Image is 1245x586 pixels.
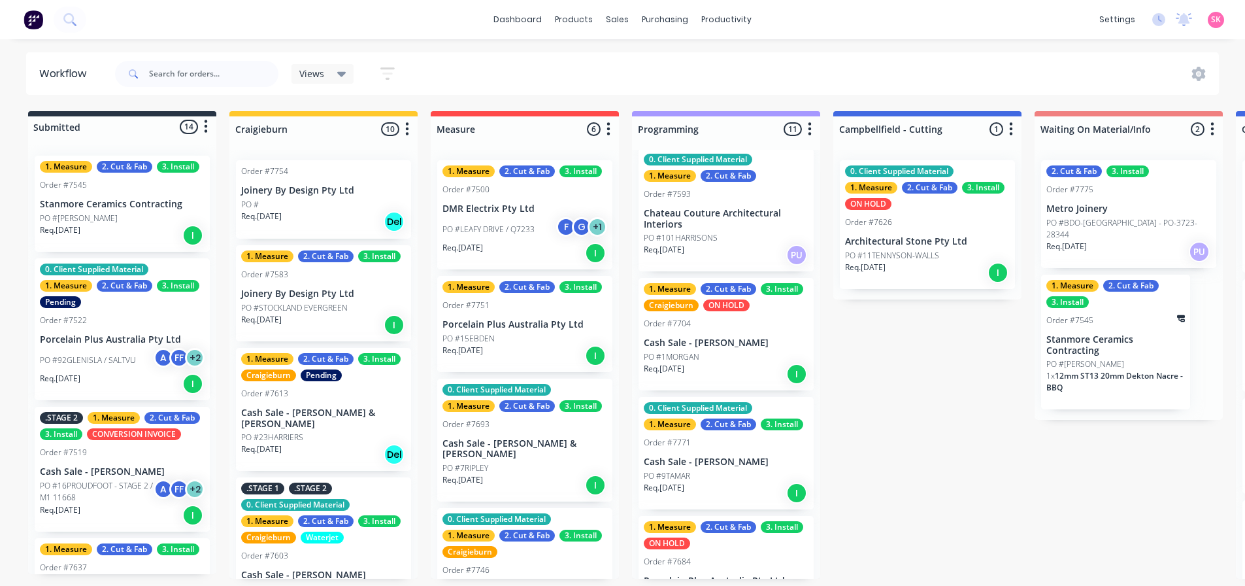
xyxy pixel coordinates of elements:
p: Architectural Stone Pty Ltd [845,236,1010,247]
p: Porcelain Plus Australia Pty Ltd [40,334,205,345]
div: 2. Cut & Fab [499,400,555,412]
div: 2. Cut & Fab [902,182,957,194]
div: + 1 [588,217,607,237]
p: PO #9TAMAR [644,470,690,482]
div: 2. Cut & Fab [298,515,354,527]
div: .STAGE 1 [241,483,284,494]
p: Req. [DATE] [241,314,282,326]
div: PU [1189,241,1210,262]
div: 2. Cut & Fab [701,521,756,533]
div: 1. Measure [442,400,495,412]
div: 3. Install [358,515,401,527]
p: PO #7RIPLEY [442,462,488,474]
div: 1. Measure [644,170,696,182]
p: PO #LEAFY DRIVE / Q7233 [442,224,535,235]
div: FF [169,479,189,499]
span: Views [299,67,324,80]
div: PU [786,245,807,266]
div: Order #7626 [845,216,892,228]
div: Order #7684 [644,556,691,568]
div: 0. Client Supplied Material [40,264,148,275]
div: 1. Measure [644,521,696,533]
div: 0. Client Supplied Material [241,499,350,511]
div: 3. Install [358,353,401,365]
p: Req. [DATE] [845,262,886,273]
div: Workflow [39,66,93,82]
div: 0. Client Supplied Material1. Measure2. Cut & FabOrder #7593Chateau Couture Architectural Interio... [639,148,814,272]
div: products [548,10,599,29]
input: Search for orders... [149,61,278,87]
div: .STAGE 21. Measure2. Cut & Fab3. InstallCONVERSION INVOICEOrder #7519Cash Sale - [PERSON_NAME]PO ... [35,407,210,532]
div: sales [599,10,635,29]
div: 3. Install [761,521,803,533]
div: Order #7545 [1046,315,1093,326]
div: 0. Client Supplied Material [442,513,551,525]
div: 1. Measure [241,353,293,365]
div: Waterjet [301,532,344,543]
p: Req. [DATE] [442,474,483,486]
div: Order #7522 [40,315,87,326]
div: 2. Cut & Fab [701,283,756,295]
p: PO #23HARRIERS [241,432,303,443]
div: I [182,505,203,526]
div: 3. Install [559,530,602,542]
div: I [585,243,606,264]
div: 1. Measure [644,283,696,295]
div: 2. Cut & Fab [144,412,200,424]
p: Porcelain Plus Australia Pty Ltd [442,319,607,330]
p: Cash Sale - [PERSON_NAME] & [PERSON_NAME] [442,438,607,460]
div: I [786,483,807,504]
div: Order #7775 [1046,184,1093,196]
div: 1. Measure [40,543,92,555]
div: 2. Cut & Fab [298,353,354,365]
div: Order #7704 [644,318,691,330]
div: 1. Measure [241,515,293,527]
p: Stanmore Ceramics Contracting [40,199,205,210]
span: 12mm ST13 20mm Dekton Nacre - BBQ [1046,370,1183,393]
div: 3. Install [40,428,82,440]
div: 1. Measure [88,412,140,424]
div: 2. Cut & Fab [97,161,152,173]
div: 0. Client Supplied Material [442,384,551,396]
div: 0. Client Supplied Material1. Measure2. Cut & Fab3. InstallOrder #7771Cash Sale - [PERSON_NAME]PO... [639,397,814,509]
div: 0. Client Supplied Material [845,165,954,177]
div: .STAGE 2 [40,412,83,424]
div: Pending [40,296,81,308]
p: Cash Sale - [PERSON_NAME] [644,457,808,468]
div: 1. Measure [241,250,293,262]
div: Craigieburn [241,370,296,381]
p: Req. [DATE] [241,443,282,455]
div: 2. Cut & Fab3. InstallOrder #7775Metro JoineryPO #BDO-[GEOGRAPHIC_DATA] - PO-3723-28344Req.[DATE]PU [1041,160,1216,268]
div: Craigieburn [241,532,296,543]
div: I [384,315,405,336]
div: 1. Measure2. Cut & Fab3. InstallOrder #7751Porcelain Plus Australia Pty LtdPO #15EBDENReq.[DATE]I [437,276,612,372]
div: 2. Cut & Fab [97,280,152,292]
div: 1. Measure [40,161,92,173]
div: 1. Measure2. Cut & Fab3. InstallOrder #7500DMR Electrix Pty LtdPO #LEAFY DRIVE / Q7233FG+1Req.[DA... [437,160,612,269]
p: Req. [DATE] [40,224,80,236]
p: DMR Electrix Pty Ltd [442,203,607,215]
div: 3. Install [962,182,1004,194]
div: ON HOLD [845,198,891,210]
p: Req. [DATE] [442,345,483,356]
p: Joinery By Design Pty Ltd [241,288,406,300]
div: I [786,364,807,385]
div: 1. Measure2. Cut & Fab3. InstallCraigieburnON HOLDOrder #7704Cash Sale - [PERSON_NAME]PO #1MORGAN... [639,278,814,390]
div: 3. Install [1106,165,1149,177]
a: dashboard [487,10,548,29]
div: 2. Cut & Fab [701,419,756,430]
div: Craigieburn [442,546,497,558]
div: 3. Install [559,400,602,412]
p: Req. [DATE] [1046,241,1087,252]
p: Cash Sale - [PERSON_NAME] [241,570,406,581]
div: CONVERSION INVOICE [87,428,181,440]
div: 3. Install [157,161,199,173]
div: 1. Measure [40,280,92,292]
div: Order #7693 [442,419,490,430]
div: 2. Cut & Fab [499,530,555,542]
div: 1. Measure2. Cut & Fab3. InstallCraigieburnPendingOrder #7613Cash Sale - [PERSON_NAME] & [PERSON_... [236,348,411,472]
div: Order #7637 [40,562,87,574]
div: 2. Cut & Fab [499,281,555,293]
p: Metro Joinery [1046,203,1211,215]
div: G [572,217,591,237]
